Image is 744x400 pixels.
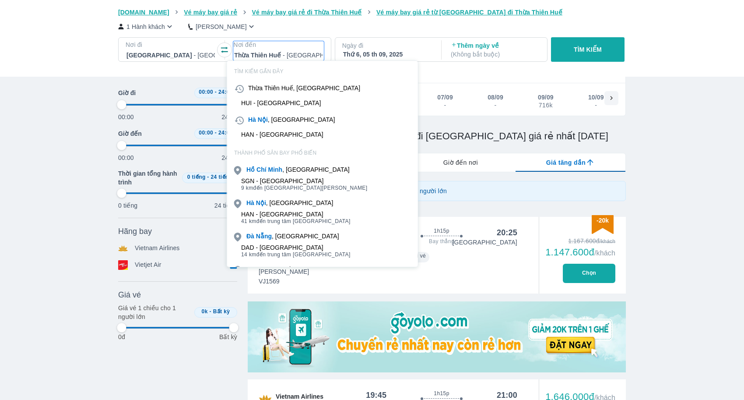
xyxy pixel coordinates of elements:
[135,244,180,253] p: Vietnam Airlines
[118,8,626,17] nav: breadcrumb
[221,153,237,162] p: 24:00
[118,304,191,321] p: Giá vé 1 chiều cho 1 người lớn
[187,174,206,180] span: 0 tiếng
[118,88,136,97] span: Giờ đi
[259,267,309,276] span: [PERSON_NAME]
[199,130,213,136] span: 00:00
[269,91,604,110] div: scrollable day and price
[246,198,333,207] div: , [GEOGRAPHIC_DATA]
[241,177,368,184] div: SGN - [GEOGRAPHIC_DATA]
[343,50,432,59] div: Thứ 6, 05 th 09, 2025
[246,165,350,174] div: , [GEOGRAPHIC_DATA]
[594,249,615,257] span: /khách
[135,260,161,270] p: Vietjet Air
[453,238,517,247] p: [GEOGRAPHIC_DATA]
[592,215,614,234] img: discount
[259,277,309,286] span: VJ1569
[118,201,137,210] p: 0 tiếng
[538,93,554,102] div: 09/09
[246,265,365,274] div: - Lâm Đồng, [GEOGRAPHIC_DATA]
[256,199,266,206] b: Nội
[219,333,237,341] p: Bất kỳ
[202,308,208,315] span: 0k
[563,264,615,283] button: Chọn
[196,22,247,31] p: [PERSON_NAME]
[488,102,503,109] div: -
[545,237,615,245] div: 1.167.600đ
[241,184,368,191] span: đến [GEOGRAPHIC_DATA][PERSON_NAME]
[241,211,351,218] div: HAN - [GEOGRAPHIC_DATA]
[248,115,335,124] div: , [GEOGRAPHIC_DATA]
[118,153,134,162] p: 00:00
[438,102,453,109] div: -
[118,129,142,138] span: Giờ đến
[538,102,553,109] div: 716k
[588,93,604,102] div: 10/09
[241,244,351,251] div: DAD - [GEOGRAPHIC_DATA]
[246,166,255,173] b: Hồ
[248,116,256,123] b: Hà
[118,333,125,341] p: 0đ
[546,158,586,167] span: Giá tăng dần
[184,9,237,16] span: Vé máy bay giá rẻ
[589,102,604,109] div: -
[597,217,609,224] span: -20k
[248,84,360,92] div: Thừa Thiên Huế, [GEOGRAPHIC_DATA]
[241,99,321,106] div: HUI - [GEOGRAPHIC_DATA]
[210,308,211,315] span: -
[256,166,267,173] b: Chí
[246,232,339,241] div: , [GEOGRAPHIC_DATA]
[241,251,351,258] span: đến trung tâm [GEOGRAPHIC_DATA]
[434,390,449,397] span: 1h15p
[545,247,615,258] div: 1.147.600đ
[246,266,254,273] b: Đà
[246,233,254,240] b: Đà
[118,113,134,121] p: 00:00
[248,130,626,142] h1: Vé máy bay từ [GEOGRAPHIC_DATA] đi [GEOGRAPHIC_DATA] giá rẻ nhất [DATE]
[221,113,237,121] p: 24:00
[437,93,453,102] div: 07/09
[118,226,152,237] span: Hãng bay
[118,290,141,300] span: Giá vé
[241,251,256,258] span: 14 km
[296,153,625,172] div: lab API tabs example
[252,9,362,16] span: Vé máy bay giá rẻ đi Thừa Thiên Huế
[118,9,169,16] span: [DOMAIN_NAME]
[188,22,256,31] button: [PERSON_NAME]
[207,174,209,180] span: -
[342,41,432,50] p: Ngày đi
[227,68,418,75] p: TÌM KIẾM GẦN ĐÂY
[215,130,217,136] span: -
[443,158,478,167] span: Giờ đến nơi
[256,266,265,273] b: Lạt
[241,131,323,138] div: HAN - [GEOGRAPHIC_DATA]
[211,174,232,180] span: 24 tiếng
[214,201,237,210] p: 24 tiếng
[248,301,626,372] img: media-0
[213,308,230,315] span: Bất kỳ
[241,185,253,191] span: 9 km
[451,50,539,59] p: ( Không bắt buộc )
[126,40,216,49] p: Nơi đi
[497,227,517,238] div: 20:25
[256,233,271,240] b: Nẵng
[233,40,323,49] p: Nơi đến
[451,41,539,59] p: Thêm ngày về
[118,22,174,31] button: 1 Hành khách
[434,227,449,234] span: 1h15p
[227,149,418,156] p: THÀNH PHỐ SÂN BAY PHỔ BIẾN
[218,130,233,136] span: 24:00
[126,22,165,31] p: 1 Hành khách
[574,45,602,54] p: TÌM KIẾM
[376,9,562,16] span: Vé máy bay giá rẻ từ [GEOGRAPHIC_DATA] đi Thừa Thiên Huế
[257,116,267,123] b: Nội
[199,89,213,95] span: 00:00
[241,218,351,225] span: đến trung tâm [GEOGRAPHIC_DATA]
[488,93,503,102] div: 08/09
[551,37,624,62] button: TÌM KIẾM
[241,218,256,224] span: 41 km
[268,166,282,173] b: Minh
[246,199,254,206] b: Hà
[118,169,179,187] span: Thời gian tổng hành trình
[218,89,233,95] span: 24:00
